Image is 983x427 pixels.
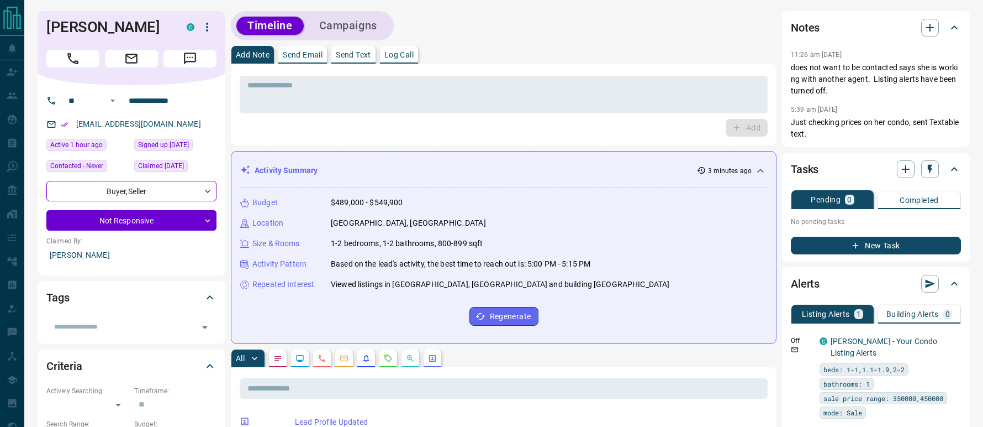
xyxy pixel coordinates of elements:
[236,51,269,59] p: Add Note
[823,364,905,375] span: beds: 1-1,1.1-1.9,2-2
[791,156,961,183] div: Tasks
[384,51,414,59] p: Log Call
[791,346,799,353] svg: Email
[252,279,314,290] p: Repeated Interest
[134,160,216,175] div: Wed Aug 28 2019
[331,279,669,290] p: Viewed listings in [GEOGRAPHIC_DATA], [GEOGRAPHIC_DATA] and building [GEOGRAPHIC_DATA]
[708,166,752,176] p: 3 minutes ago
[331,258,590,270] p: Based on the lead's activity, the best time to reach out is: 5:00 PM - 5:15 PM
[46,284,216,311] div: Tags
[236,17,304,35] button: Timeline
[331,197,403,209] p: $489,000 - $549,900
[945,310,950,318] p: 0
[252,217,283,229] p: Location
[134,139,216,154] div: Wed Aug 28 2019
[823,407,862,418] span: mode: Sale
[197,320,213,335] button: Open
[336,51,371,59] p: Send Text
[76,119,201,128] a: [EMAIL_ADDRESS][DOMAIN_NAME]
[802,310,850,318] p: Listing Alerts
[273,354,282,363] svg: Notes
[134,386,216,396] p: Timeframe:
[308,17,388,35] button: Campaigns
[791,213,961,230] p: No pending tasks
[46,289,69,306] h2: Tags
[236,355,245,362] p: All
[46,246,216,264] p: [PERSON_NAME]
[318,354,326,363] svg: Calls
[791,106,838,113] p: 5:39 am [DATE]
[823,393,943,404] span: sale price range: 350000,450000
[791,336,813,346] p: Off
[46,357,82,375] h2: Criteria
[187,23,194,31] div: condos.ca
[823,378,870,389] span: bathrooms: 1
[791,275,820,293] h2: Alerts
[428,354,437,363] svg: Agent Actions
[46,181,216,201] div: Buyer , Seller
[138,160,184,171] span: Claimed [DATE]
[469,307,538,326] button: Regenerate
[46,386,129,396] p: Actively Searching:
[46,139,129,154] div: Mon Oct 13 2025
[900,196,939,204] p: Completed
[295,354,304,363] svg: Lead Browsing Activity
[886,310,939,318] p: Building Alerts
[163,50,216,67] span: Message
[138,139,189,150] span: Signed up [DATE]
[820,337,827,345] div: condos.ca
[50,160,103,171] span: Contacted - Never
[791,51,842,59] p: 11:26 am [DATE]
[252,197,278,209] p: Budget
[791,62,961,97] p: does not want to be contacted says she is worki ng with another agent. Listing alerts have been t...
[791,160,818,178] h2: Tasks
[283,51,323,59] p: Send Email
[340,354,348,363] svg: Emails
[105,50,158,67] span: Email
[831,337,937,357] a: [PERSON_NAME] - Your Condo Listing Alerts
[791,14,961,41] div: Notes
[362,354,371,363] svg: Listing Alerts
[46,50,99,67] span: Call
[46,210,216,231] div: Not Responsive
[847,196,852,204] p: 0
[384,354,393,363] svg: Requests
[791,19,820,37] h2: Notes
[791,270,961,297] div: Alerts
[50,139,103,150] span: Active 1 hour ago
[61,121,68,128] svg: Email Verified
[46,18,170,36] h1: [PERSON_NAME]
[106,94,119,107] button: Open
[857,310,861,318] p: 1
[252,258,306,270] p: Activity Pattern
[791,237,961,254] button: New Task
[46,353,216,379] div: Criteria
[240,160,767,181] div: Activity Summary3 minutes ago
[252,238,300,249] p: Size & Rooms
[406,354,415,363] svg: Opportunities
[791,117,961,140] p: Just checking prices on her condo, sent Textable text.
[46,236,216,246] p: Claimed By:
[331,217,486,229] p: [GEOGRAPHIC_DATA], [GEOGRAPHIC_DATA]
[255,165,318,176] p: Activity Summary
[331,238,483,249] p: 1-2 bedrooms, 1-2 bathrooms, 800-899 sqft
[811,196,841,204] p: Pending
